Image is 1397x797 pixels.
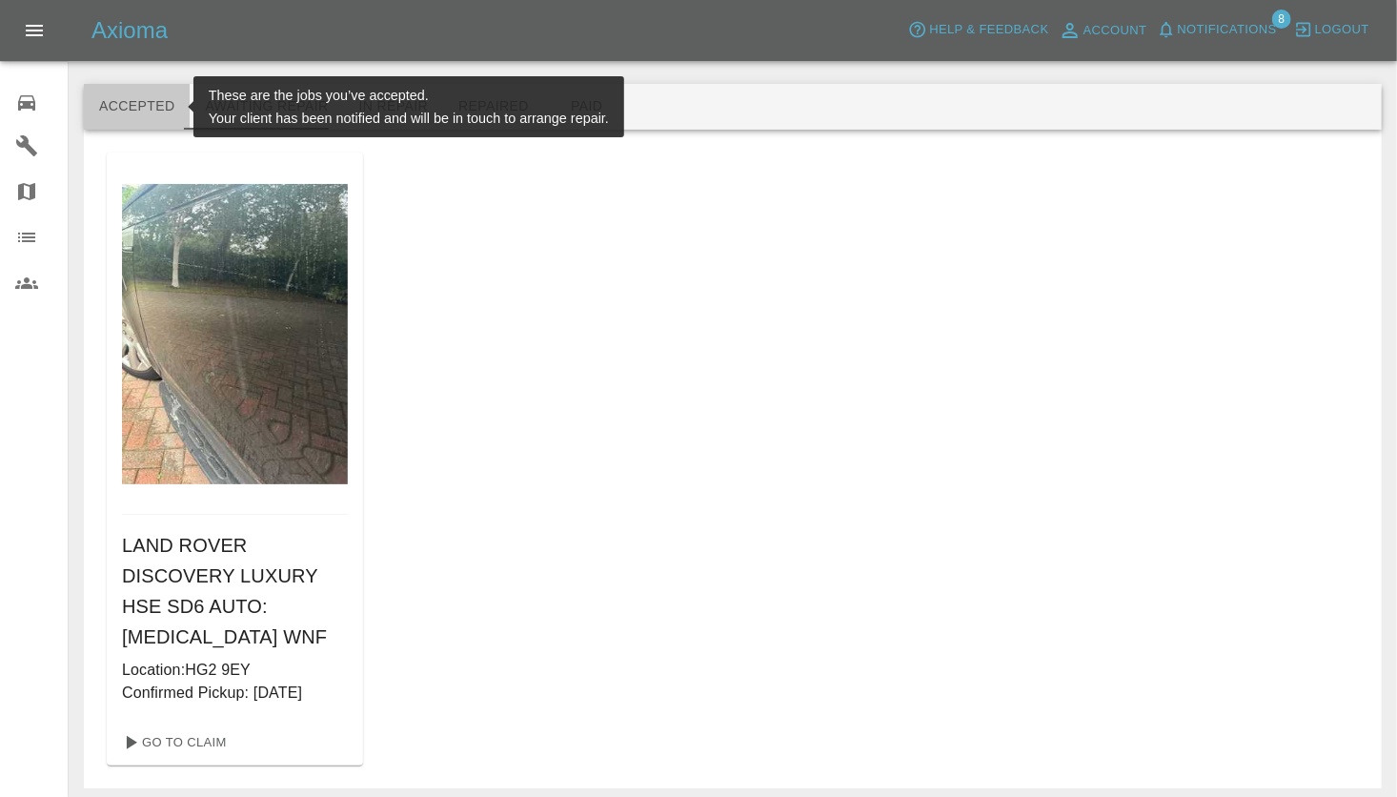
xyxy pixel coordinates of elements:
[1272,10,1291,29] span: 8
[190,84,343,130] button: Awaiting Repair
[1289,15,1374,45] button: Logout
[84,84,190,130] button: Accepted
[1152,15,1282,45] button: Notifications
[122,530,348,652] h6: LAND ROVER DISCOVERY LUXURY HSE SD6 AUTO : [MEDICAL_DATA] WNF
[11,8,57,53] button: Open drawer
[1054,15,1152,46] a: Account
[443,84,544,130] button: Repaired
[1083,20,1147,42] span: Account
[122,682,348,705] p: Confirmed Pickup: [DATE]
[1315,19,1369,41] span: Logout
[122,659,348,682] p: Location: HG2 9EY
[114,727,232,758] a: Go To Claim
[929,19,1048,41] span: Help & Feedback
[344,84,444,130] button: In Repair
[91,15,168,46] h5: Axioma
[903,15,1053,45] button: Help & Feedback
[1178,19,1277,41] span: Notifications
[544,84,630,130] button: Paid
